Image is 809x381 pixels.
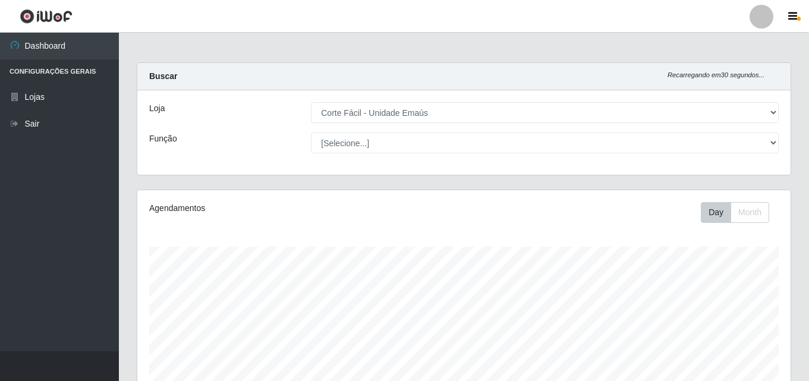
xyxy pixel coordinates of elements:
[149,133,177,145] label: Função
[149,202,401,215] div: Agendamentos
[701,202,731,223] button: Day
[20,9,73,24] img: CoreUI Logo
[701,202,769,223] div: First group
[731,202,769,223] button: Month
[149,71,177,81] strong: Buscar
[668,71,764,78] i: Recarregando em 30 segundos...
[149,102,165,115] label: Loja
[701,202,779,223] div: Toolbar with button groups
